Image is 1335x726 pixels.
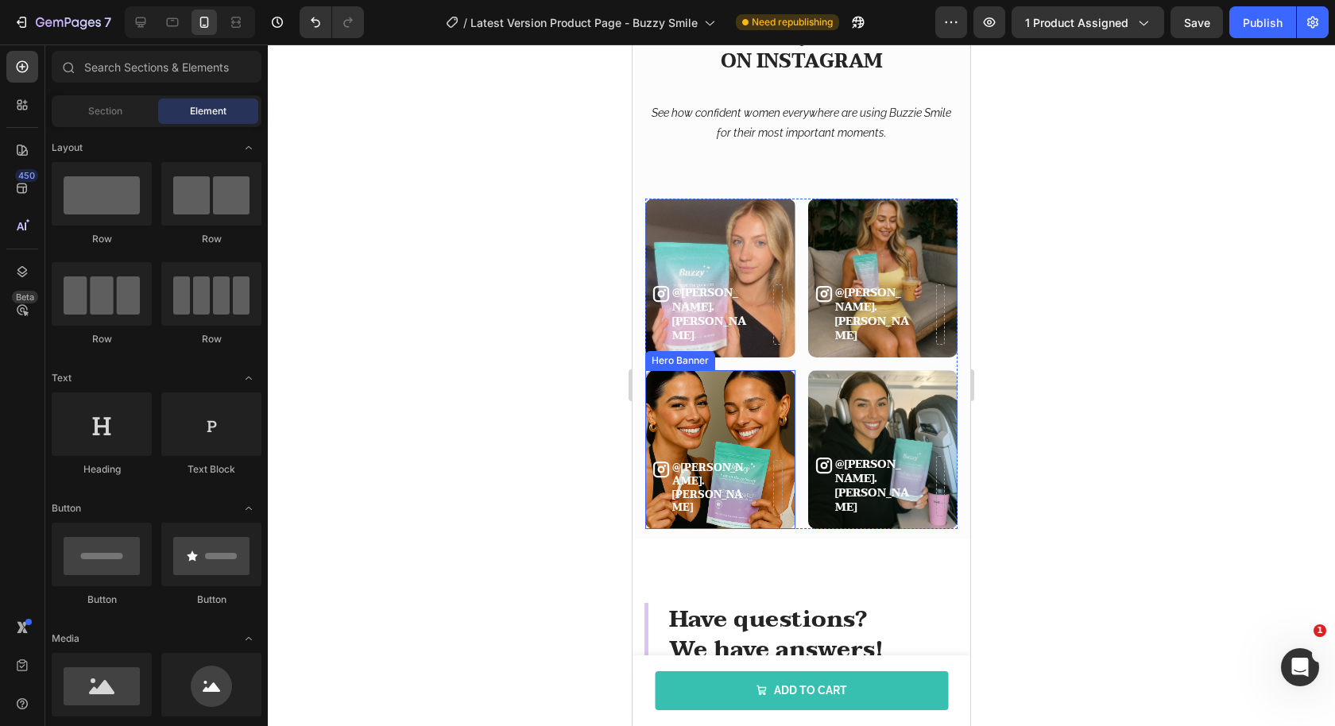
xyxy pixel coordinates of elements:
button: Publish [1229,6,1296,38]
span: / [463,14,467,31]
div: Row [52,332,152,346]
span: 1 product assigned [1025,14,1128,31]
span: Text [52,371,72,385]
button: 7 [6,6,118,38]
div: Row [161,232,261,246]
span: Save [1184,16,1210,29]
span: Section [88,104,122,118]
input: Search Sections & Elements [52,51,261,83]
div: Background Image [176,154,326,313]
span: Latest Version Product Page - Buzzy Smile [470,14,698,31]
div: Row [52,232,152,246]
div: Hero Banner [16,309,79,323]
button: 1 product assigned [1012,6,1164,38]
div: Overlay [176,154,326,313]
div: Button [161,593,261,607]
span: Toggle open [236,626,261,651]
div: Text Block [161,462,261,477]
span: Toggle open [236,365,261,391]
iframe: Design area [633,44,970,726]
h2: @[PERSON_NAME].[PERSON_NAME] [201,240,278,301]
h2: @[PERSON_NAME].[PERSON_NAME] [201,411,278,473]
div: Background Image [13,154,163,313]
span: Toggle open [236,135,261,160]
div: Button [52,593,152,607]
span: Layout [52,141,83,155]
div: Background Image [13,326,163,485]
div: Beta [12,291,38,303]
div: Heading [52,462,152,477]
div: Overlay [13,154,163,313]
span: Button [52,501,81,516]
div: Overlay [176,326,326,485]
span: Media [52,631,79,646]
div: Row [161,332,261,346]
button: Save [1171,6,1223,38]
div: Background Image [176,326,326,485]
div: 450 [15,169,38,182]
div: Undo/Redo [300,6,364,38]
h2: @[PERSON_NAME].[PERSON_NAME] [38,240,115,301]
i: See how confident women everywhere are using Buzzie Smile for their most important moments. [19,62,319,95]
h2: @[PERSON_NAME].[PERSON_NAME] [38,415,115,473]
h2: Have questions? We have answers! [35,558,326,621]
p: 7 [104,13,111,32]
div: Overlay [13,326,163,485]
iframe: Intercom live chat [1281,648,1319,686]
span: Need republishing [752,15,833,29]
span: 1 [1314,624,1326,637]
span: Element [190,104,226,118]
span: Toggle open [236,496,261,521]
div: Publish [1243,14,1283,31]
